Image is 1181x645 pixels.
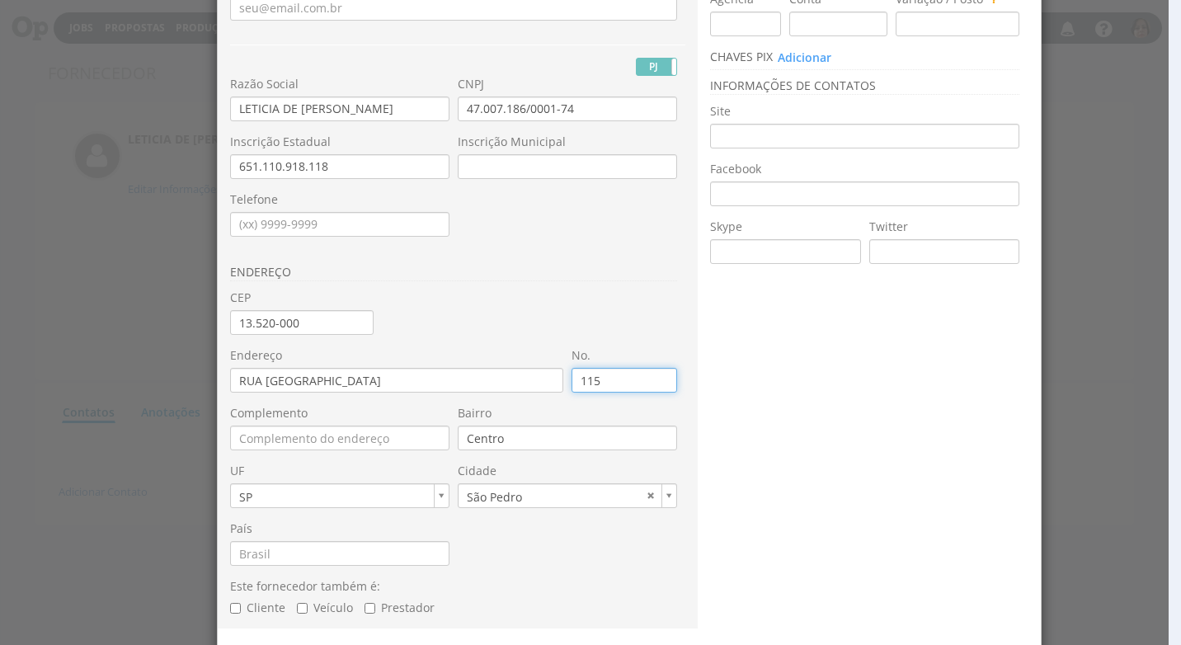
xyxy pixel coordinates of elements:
input: Complemento do endereço [230,426,449,450]
a: SP [230,483,449,508]
input: 00.000.000/0000-00 [458,97,677,121]
input: (xx) 9999-9999 [230,212,449,237]
div: Cidade [458,483,677,508]
label: CNPJ [458,76,484,92]
input: Veículo [297,603,308,614]
label: Cidade [458,463,496,479]
label: Site [710,103,731,120]
label: PJ [637,59,676,75]
label: Razão Social [230,76,299,92]
label: Cliente [230,600,285,616]
label: Complemento [230,405,308,421]
label: Inscrição Municipal [458,134,566,150]
button: Adicionar [777,49,832,67]
label: País [230,520,252,537]
label: Twitter [869,219,908,235]
input: Prestador [365,603,375,614]
label: UF [230,463,244,479]
span: São Pedro [459,484,642,510]
label: Telefone [230,191,278,208]
a: São Pedro [458,483,677,508]
h3: ENDEREÇO [230,266,677,281]
label: No. [572,347,590,364]
label: Este fornecedor também é: [230,578,380,595]
label: Prestador [365,600,435,616]
input: 00.000-000 [230,310,374,335]
h3: Informações de Contatos [710,79,1020,95]
input: Digite o logradouro do cliente (Rua, Avenida, Alameda) [230,368,563,393]
h3: Chaves PIX [710,49,1020,70]
label: Endereço [230,347,282,364]
input: Cliente [230,603,241,614]
label: Facebook [710,161,761,177]
label: Veículo [297,600,353,616]
label: Skype [710,219,742,235]
label: Bairro [458,405,492,421]
label: Inscrição Estadual [230,134,331,150]
span: SP [231,484,427,510]
input: Brasil [230,541,449,566]
label: CEP [230,290,251,306]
